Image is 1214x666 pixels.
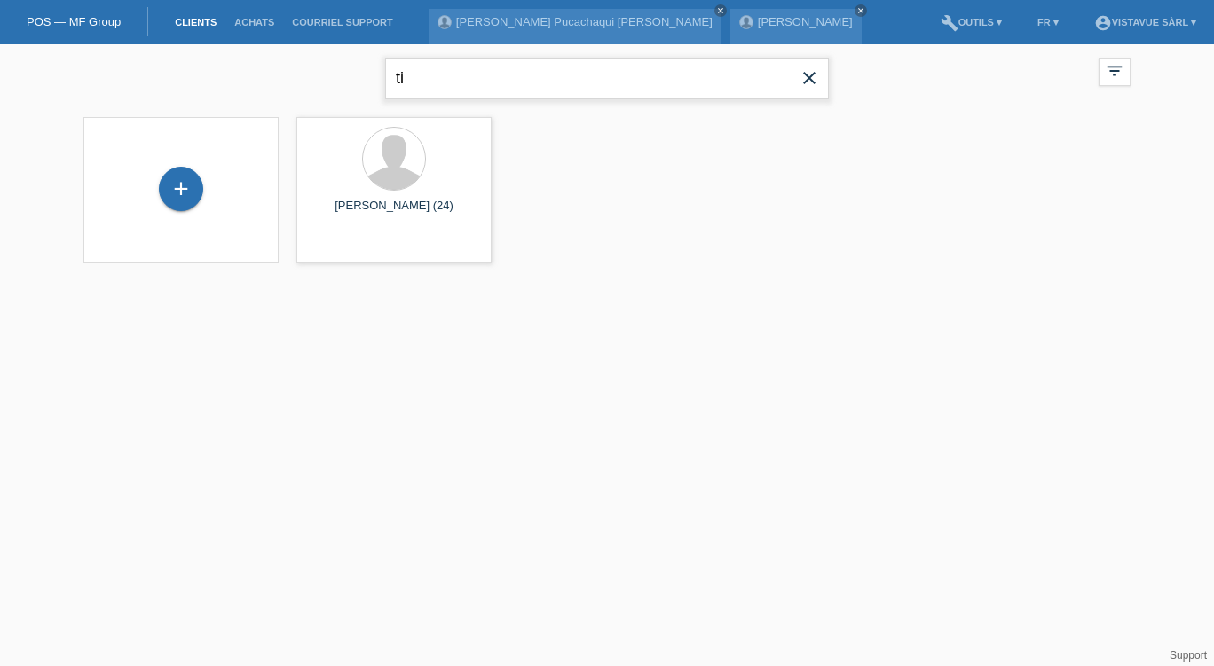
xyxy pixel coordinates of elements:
[716,6,725,15] i: close
[385,58,829,99] input: Recherche...
[932,17,1011,27] a: buildOutils ▾
[941,14,958,32] i: build
[160,174,202,204] div: Enregistrer le client
[166,17,225,27] a: Clients
[1085,17,1205,27] a: account_circleVistavue Sàrl ▾
[799,67,820,89] i: close
[758,15,853,28] a: [PERSON_NAME]
[714,4,727,17] a: close
[225,17,283,27] a: Achats
[456,15,713,28] a: [PERSON_NAME] Pucachaqui [PERSON_NAME]
[1170,649,1207,662] a: Support
[856,6,865,15] i: close
[1029,17,1068,27] a: FR ▾
[855,4,867,17] a: close
[27,15,121,28] a: POS — MF Group
[1105,61,1124,81] i: filter_list
[1094,14,1112,32] i: account_circle
[283,17,401,27] a: Courriel Support
[311,199,477,227] div: [PERSON_NAME] (24)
